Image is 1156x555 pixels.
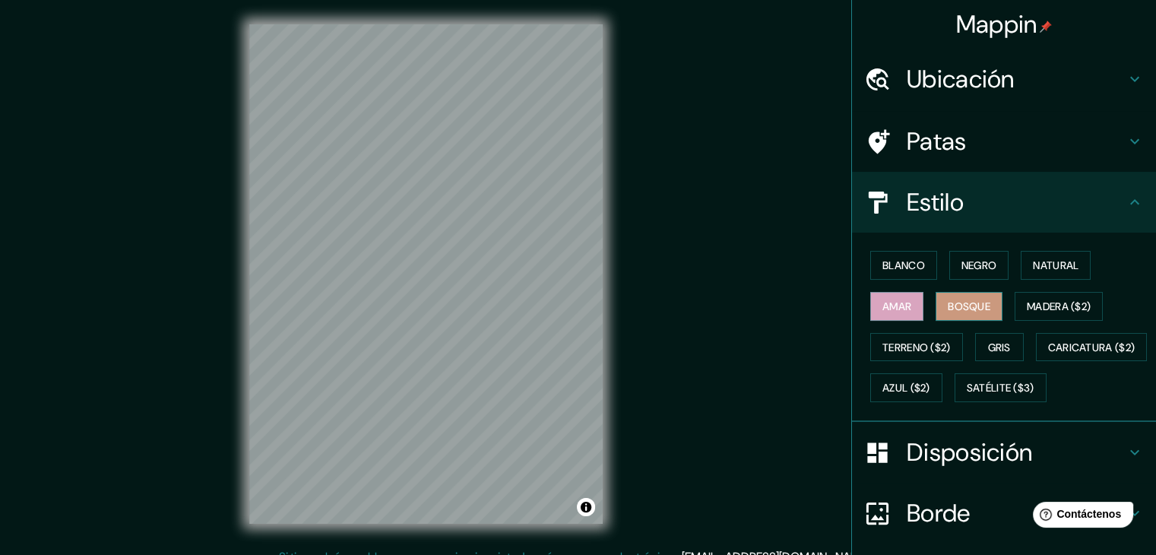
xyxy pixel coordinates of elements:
[961,258,997,272] font: Negro
[870,333,963,362] button: Terreno ($2)
[955,373,1047,402] button: Satélite ($3)
[948,300,990,313] font: Bosque
[577,498,595,516] button: Activar o desactivar atribución
[852,172,1156,233] div: Estilo
[1027,300,1091,313] font: Madera ($2)
[1036,333,1148,362] button: Caricatura ($2)
[852,483,1156,544] div: Borde
[988,341,1011,354] font: Gris
[249,24,603,524] canvas: Mapa
[1015,292,1103,321] button: Madera ($2)
[882,341,951,354] font: Terreno ($2)
[936,292,1002,321] button: Bosque
[907,436,1032,468] font: Disposición
[907,186,964,218] font: Estilo
[949,251,1009,280] button: Negro
[907,125,967,157] font: Patas
[975,333,1024,362] button: Gris
[852,422,1156,483] div: Disposición
[1033,258,1078,272] font: Natural
[882,382,930,395] font: Azul ($2)
[882,258,925,272] font: Blanco
[907,497,971,529] font: Borde
[870,251,937,280] button: Blanco
[967,382,1034,395] font: Satélite ($3)
[907,63,1015,95] font: Ubicación
[1040,21,1052,33] img: pin-icon.png
[852,49,1156,109] div: Ubicación
[870,373,942,402] button: Azul ($2)
[852,111,1156,172] div: Patas
[1021,496,1139,538] iframe: Lanzador de widgets de ayuda
[1048,341,1135,354] font: Caricatura ($2)
[882,300,911,313] font: Amar
[1021,251,1091,280] button: Natural
[956,8,1037,40] font: Mappin
[870,292,923,321] button: Amar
